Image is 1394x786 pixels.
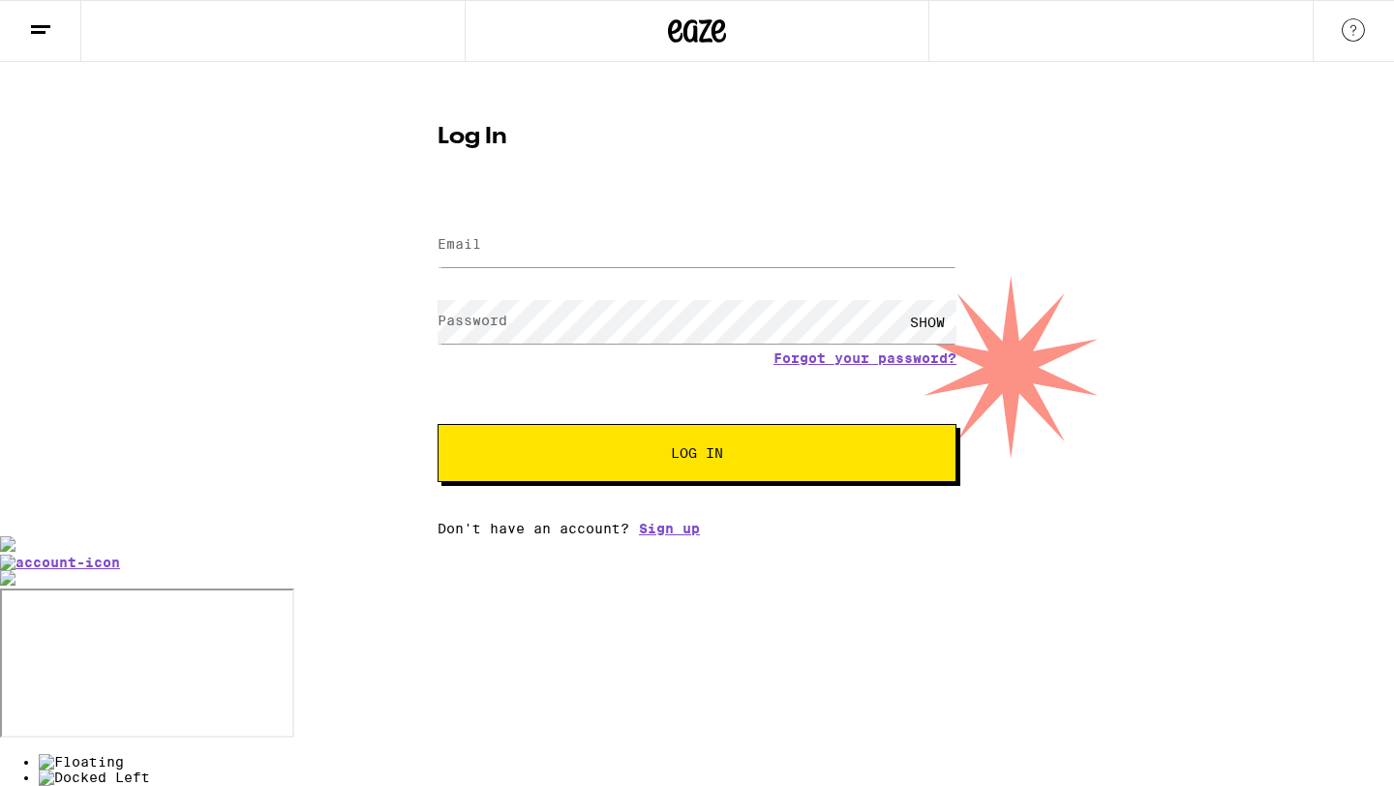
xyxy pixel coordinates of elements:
[671,446,723,460] span: Log In
[39,754,124,770] img: Floating
[438,224,956,267] input: Email
[438,521,956,536] div: Don't have an account?
[639,521,700,536] a: Sign up
[773,350,956,366] a: Forgot your password?
[438,424,956,482] button: Log In
[438,126,956,149] h1: Log In
[438,236,481,252] label: Email
[898,300,956,344] div: SHOW
[39,770,150,785] img: Docked Left
[438,313,507,328] label: Password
